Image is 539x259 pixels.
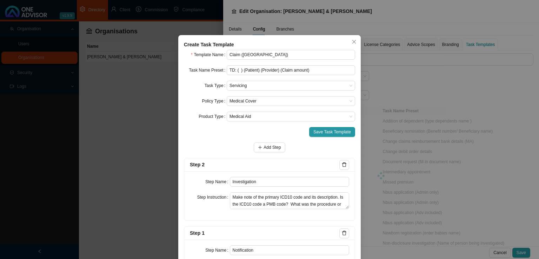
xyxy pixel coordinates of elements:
span: Save Task Template [313,128,351,135]
label: Task Type [205,81,227,91]
span: Servicing [229,81,352,90]
div: Step 2 [190,161,339,169]
span: delete [342,231,347,235]
button: Save Task Template [309,127,355,137]
div: Step 1 [190,229,339,237]
label: Step Instruction [197,192,230,202]
label: Step Name [205,177,229,187]
label: Task Name Preset [189,65,227,75]
span: Medical Cover [229,97,352,106]
label: Template Name [191,50,227,60]
div: Create Task Template [184,41,355,48]
label: Product Type [199,112,227,121]
span: plus [258,145,262,150]
button: Close [349,37,359,47]
button: Add Step [254,142,285,152]
span: Add Step [264,144,281,151]
span: Medical Aid [229,112,352,121]
label: Step Name [205,245,229,255]
textarea: Make note of the primary ICD10 code and its description. Is the ICD10 code a PMB code? What was t... [230,192,350,209]
span: delete [342,162,347,167]
label: Policy Type [202,96,227,106]
span: close [352,39,357,44]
